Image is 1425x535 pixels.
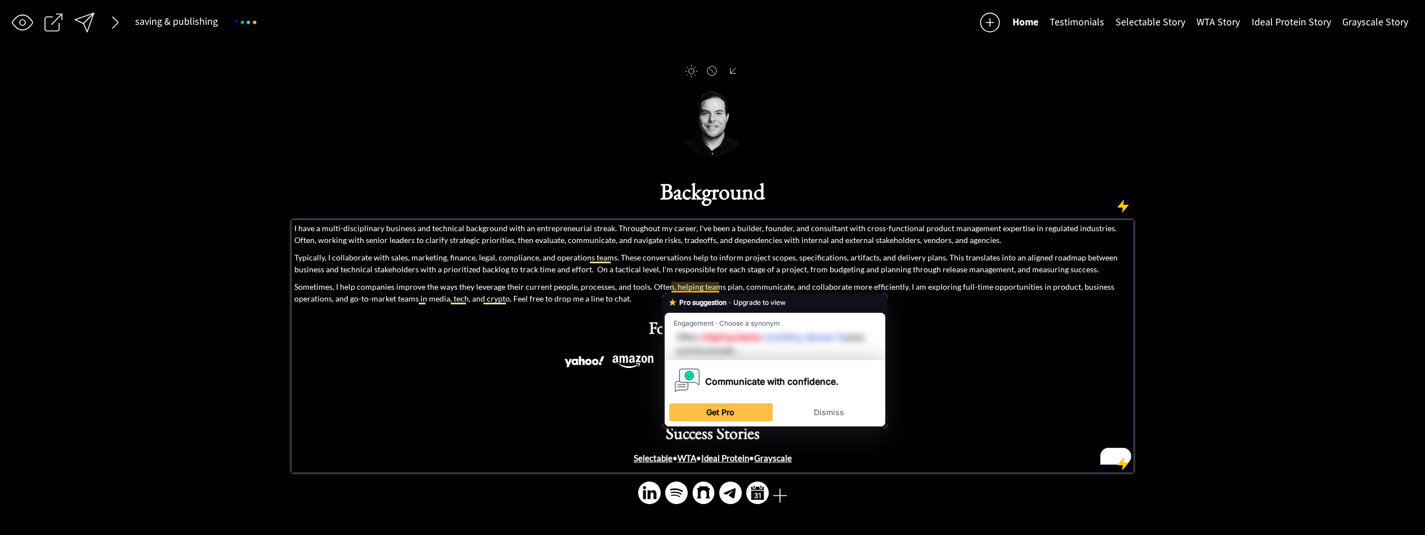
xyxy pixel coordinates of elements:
[634,453,673,463] a: Selectable
[294,222,1131,465] div: To enrich screen reader interactions, please activate Accessibility in Grammarly extension settings
[294,222,1131,246] p: I have a multi-disciplinary business and technical background with an entrepreneurial streak. Thr...
[634,453,678,463] strong: •
[1191,11,1245,34] button: WTA Story
[1007,11,1044,34] button: Home
[649,317,777,339] span: Fortune 500 Clients
[678,453,696,463] a: WTA
[749,453,792,463] span: •
[701,453,749,463] span: Ideal Protein
[294,282,1114,303] span: Sometimes, I help companies improve the ways they leverage their current people, processes, and t...
[662,353,702,370] img: google-logo-white.png
[294,251,1131,275] p: Typically, I collaborate with sales, marketing, finance, legal, compliance, and operations teams....
[754,453,792,463] a: Grayscale
[1337,11,1414,34] button: Grayscale Story
[1246,11,1337,34] button: Ideal Protein Story
[1110,11,1191,34] button: Selectable Story
[563,353,606,370] img: yahoo-logo.png
[701,453,749,463] a: Ideal Protein
[135,17,218,27] div: saving & publishing
[696,453,701,463] span: •
[1044,11,1110,34] button: Testimonials
[666,422,760,444] strong: Success Stories
[611,353,655,370] img: 47b7bdac4285ee24654ca7d68cf06351.png
[660,177,765,206] strong: Background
